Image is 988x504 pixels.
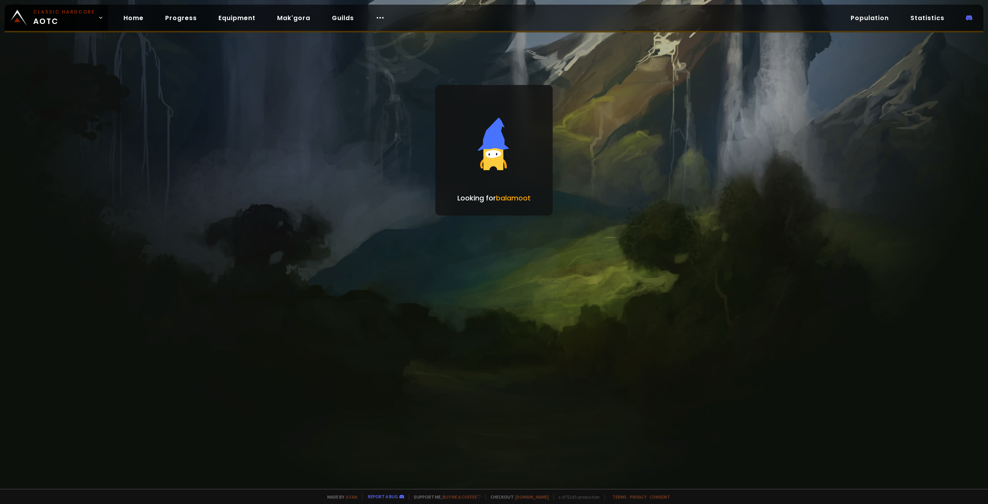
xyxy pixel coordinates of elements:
[326,10,360,26] a: Guilds
[33,8,95,27] span: AOTC
[346,494,357,500] a: a fan
[650,494,670,500] a: Consent
[159,10,203,26] a: Progress
[553,494,600,500] span: v. d752d5 - production
[904,10,951,26] a: Statistics
[630,494,646,500] a: Privacy
[515,494,549,500] a: [DOMAIN_NAME]
[844,10,895,26] a: Population
[323,494,357,500] span: Made by
[612,494,627,500] a: Terms
[486,494,549,500] span: Checkout
[443,494,481,500] a: Buy me a coffee
[117,10,150,26] a: Home
[271,10,316,26] a: Mak'gora
[33,8,95,15] small: Classic Hardcore
[212,10,262,26] a: Equipment
[496,193,531,203] span: balamoot
[457,193,531,203] p: Looking for
[5,5,108,31] a: Classic HardcoreAOTC
[368,494,398,499] a: Report a bug
[409,494,481,500] span: Support me,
